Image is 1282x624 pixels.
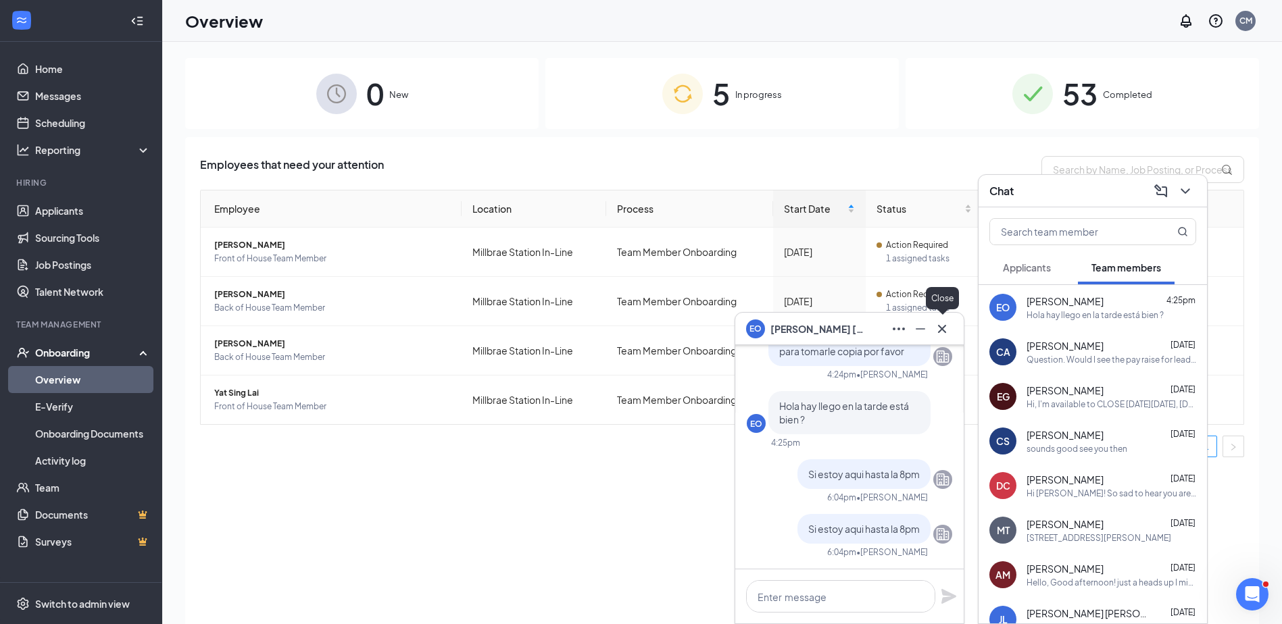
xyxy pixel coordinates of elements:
[1223,436,1244,457] button: right
[1027,398,1196,410] div: Hi, I'm available to CLOSE [DATE][DATE], [DATE], [DATE]. Or I can OPEN [DATE], [DATE].
[1236,578,1268,610] iframe: Intercom live chat
[935,526,951,542] svg: Company
[1150,180,1172,202] button: ComposeMessage
[35,346,139,359] div: Onboarding
[888,318,910,340] button: Ellipses
[389,88,408,101] span: New
[886,252,972,265] span: 1 assigned tasks
[770,321,865,336] span: [PERSON_NAME] [PERSON_NAME]
[16,597,30,610] svg: Settings
[1153,183,1169,199] svg: ComposeMessage
[214,386,451,400] span: Yat Sing Lai
[784,244,855,259] div: [DATE]
[1027,532,1171,544] div: [STREET_ADDRESS][PERSON_NAME]
[16,319,148,330] div: Team Management
[934,321,950,337] svg: Cross
[1103,88,1152,101] span: Completed
[35,251,151,278] a: Job Postings
[1041,156,1244,183] input: Search by Name, Job Posting, or Process
[827,492,856,503] div: 6:04pm
[866,190,983,228] th: Status
[1027,488,1196,499] div: Hi [PERSON_NAME]! So sad to hear you are leaving us. Your final check is ready to be picked up. W...
[996,479,1010,492] div: DC
[989,184,1014,199] h3: Chat
[35,474,151,501] a: Team
[16,346,30,359] svg: UserCheck
[35,224,151,251] a: Sourcing Tools
[1027,606,1148,620] span: [PERSON_NAME] [PERSON_NAME]
[1027,562,1104,575] span: [PERSON_NAME]
[941,588,957,604] svg: Plane
[1170,607,1195,617] span: [DATE]
[35,501,151,528] a: DocumentsCrown
[1170,563,1195,573] span: [DATE]
[1027,428,1104,442] span: [PERSON_NAME]
[462,375,606,424] td: Millbrae Station In-Line
[1177,183,1193,199] svg: ChevronDown
[856,492,928,503] span: • [PERSON_NAME]
[996,301,1010,314] div: EO
[996,434,1010,448] div: CS
[1170,429,1195,439] span: [DATE]
[1027,443,1127,454] div: sounds good see you then
[1027,354,1196,365] div: Question. Would I see the pay raise for lead reflecting for the upcoming pay subs?
[35,420,151,447] a: Onboarding Documents
[1229,443,1237,451] span: right
[995,568,1010,581] div: AM
[462,228,606,277] td: Millbrae Station In-Line
[750,418,762,430] div: EO
[996,345,1010,359] div: CA
[35,528,151,555] a: SurveysCrown
[1091,261,1161,274] span: Team members
[891,321,907,337] svg: Ellipses
[35,278,151,305] a: Talent Network
[606,326,773,375] td: Team Member Onboarding
[856,546,928,558] span: • [PERSON_NAME]
[185,9,263,32] h1: Overview
[1170,473,1195,484] span: [DATE]
[886,288,948,301] span: Action Required
[827,369,856,380] div: 4:24pm
[462,277,606,326] td: Millbrae Station In-Line
[200,156,384,183] span: Employees that need your attention
[712,70,730,117] span: 5
[912,321,929,337] svg: Minimize
[15,14,28,27] svg: WorkstreamLogo
[214,288,451,301] span: [PERSON_NAME]
[606,375,773,424] td: Team Member Onboarding
[214,400,451,413] span: Front of House Team Member
[1170,340,1195,350] span: [DATE]
[214,350,451,364] span: Back of House Team Member
[16,143,30,157] svg: Analysis
[827,546,856,558] div: 6:04pm
[808,468,920,480] span: Si estoy aqui hasta la 8pm
[462,190,606,228] th: Location
[366,70,384,117] span: 0
[1027,339,1104,353] span: [PERSON_NAME]
[808,523,920,535] span: Si estoy aqui hasta la 8pm
[1027,473,1104,486] span: [PERSON_NAME]
[35,393,151,420] a: E-Verify
[931,318,953,340] button: Cross
[606,190,773,228] th: Process
[886,238,948,252] span: Action Required
[910,318,931,340] button: Minimize
[771,437,800,448] div: 4:25pm
[1170,518,1195,528] span: [DATE]
[214,238,451,252] span: [PERSON_NAME]
[1223,436,1244,457] li: Next Page
[130,14,144,28] svg: Collapse
[1175,180,1196,202] button: ChevronDown
[935,348,951,365] svg: Company
[462,326,606,375] td: Millbrae Station In-Line
[997,390,1010,403] div: EG
[1208,13,1224,29] svg: QuestionInfo
[1027,517,1104,531] span: [PERSON_NAME]
[214,301,451,315] span: Back of House Team Member
[35,597,130,610] div: Switch to admin view
[1239,15,1252,26] div: CM
[856,369,928,380] span: • [PERSON_NAME]
[35,143,151,157] div: Reporting
[35,109,151,136] a: Scheduling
